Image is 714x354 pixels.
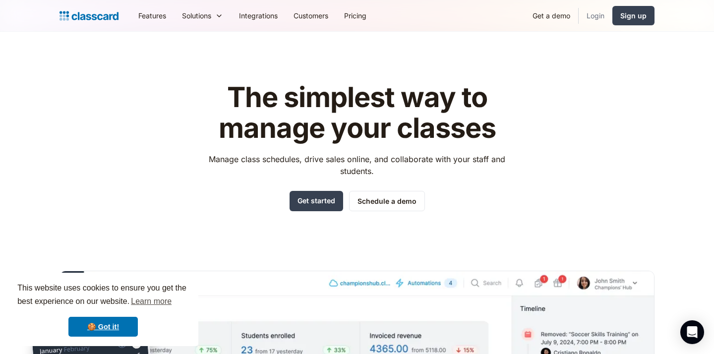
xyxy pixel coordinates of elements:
div: Solutions [182,10,211,21]
a: Integrations [231,4,286,27]
a: Logo [59,9,119,23]
a: Get started [290,191,343,211]
h1: The simplest way to manage your classes [200,82,515,143]
a: learn more about cookies [129,294,173,309]
a: Login [579,4,612,27]
span: This website uses cookies to ensure you get the best experience on our website. [17,282,189,309]
div: cookieconsent [8,273,198,346]
div: Open Intercom Messenger [680,320,704,344]
a: Schedule a demo [349,191,425,211]
p: Manage class schedules, drive sales online, and collaborate with your staff and students. [200,153,515,177]
a: Pricing [336,4,374,27]
a: Features [130,4,174,27]
a: Sign up [612,6,654,25]
div: Sign up [620,10,647,21]
a: Customers [286,4,336,27]
div: Solutions [174,4,231,27]
a: dismiss cookie message [68,317,138,337]
a: Get a demo [525,4,578,27]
